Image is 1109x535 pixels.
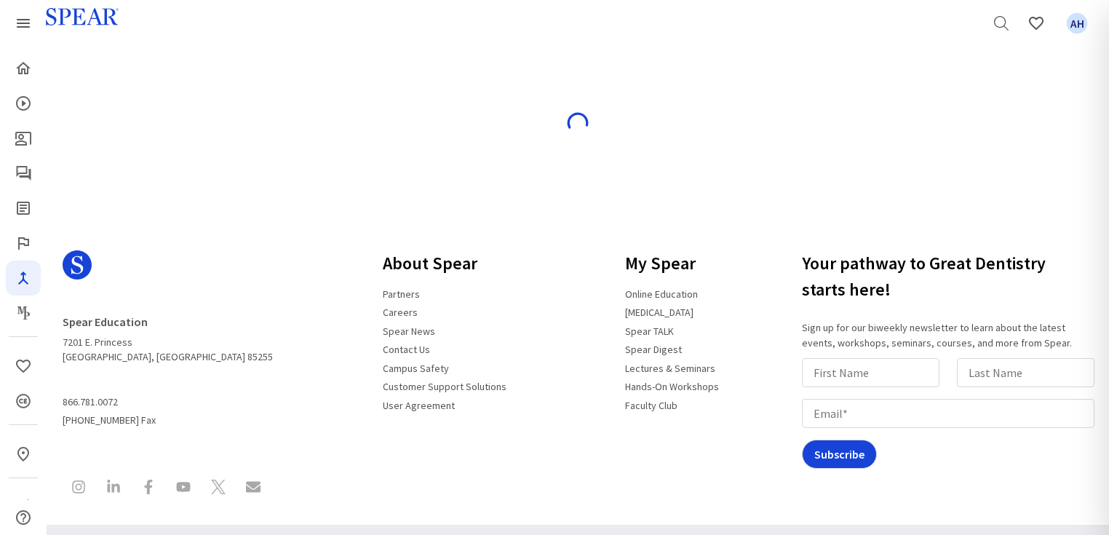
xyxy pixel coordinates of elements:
[616,282,707,306] a: Online Education
[984,6,1019,41] a: Search
[6,500,41,535] a: Help
[63,250,92,280] svg: Spear Logo
[6,191,41,226] a: Spear Digest
[6,121,41,156] a: Patient Education
[72,90,1084,104] h4: Loading
[616,245,728,282] h3: My Spear
[1060,6,1094,41] a: Favorites
[616,393,686,418] a: Faculty Club
[374,374,515,399] a: Customer Support Solutions
[6,349,41,384] a: Favorites
[63,390,127,415] a: 866.781.0072
[616,319,683,344] a: Spear TALK
[957,358,1094,387] input: Last Name
[63,309,156,335] a: Spear Education
[802,320,1100,351] p: Sign up for our biweekly newsletter to learn about the latest events, workshops, seminars, course...
[374,282,429,306] a: Partners
[167,471,199,507] a: Spear Education on YouTube
[1019,6,1054,41] a: Favorites
[374,356,458,381] a: Campus Safety
[202,471,234,507] a: Spear Education on X
[6,296,41,330] a: Masters Program
[63,390,273,427] span: [PHONE_NUMBER] Fax
[6,51,41,86] a: Home
[6,261,41,296] a: Navigator Pro
[616,356,724,381] a: Lectures & Seminars
[374,337,439,362] a: Contact Us
[98,471,130,507] a: Spear Education on LinkedIn
[1067,13,1088,34] span: AH
[237,471,269,507] a: Contact Spear Education
[802,399,1094,428] input: Email*
[374,393,464,418] a: User Agreement
[616,337,691,362] a: Spear Digest
[6,86,41,121] a: Courses
[6,6,41,41] a: Spear Products
[802,245,1100,309] h3: Your pathway to Great Dentistry starts here!
[6,437,41,472] a: In-Person & Virtual
[6,156,41,191] a: Spear Talk
[63,309,273,364] address: 7201 E. Princess [GEOGRAPHIC_DATA], [GEOGRAPHIC_DATA] 85255
[63,471,95,507] a: Spear Education on Instagram
[374,319,444,344] a: Spear News
[63,245,273,297] a: Spear Logo
[616,300,702,325] a: [MEDICAL_DATA]
[566,111,589,135] img: spinner-blue.svg
[6,384,41,419] a: CE Credits
[802,358,939,387] input: First Name
[132,471,164,507] a: Spear Education on Facebook
[802,440,877,469] input: Subscribe
[6,226,41,261] a: Faculty Club Elite
[616,374,728,399] a: Hands-On Workshops
[374,245,515,282] h3: About Spear
[374,300,426,325] a: Careers
[6,490,41,525] a: My Study Club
